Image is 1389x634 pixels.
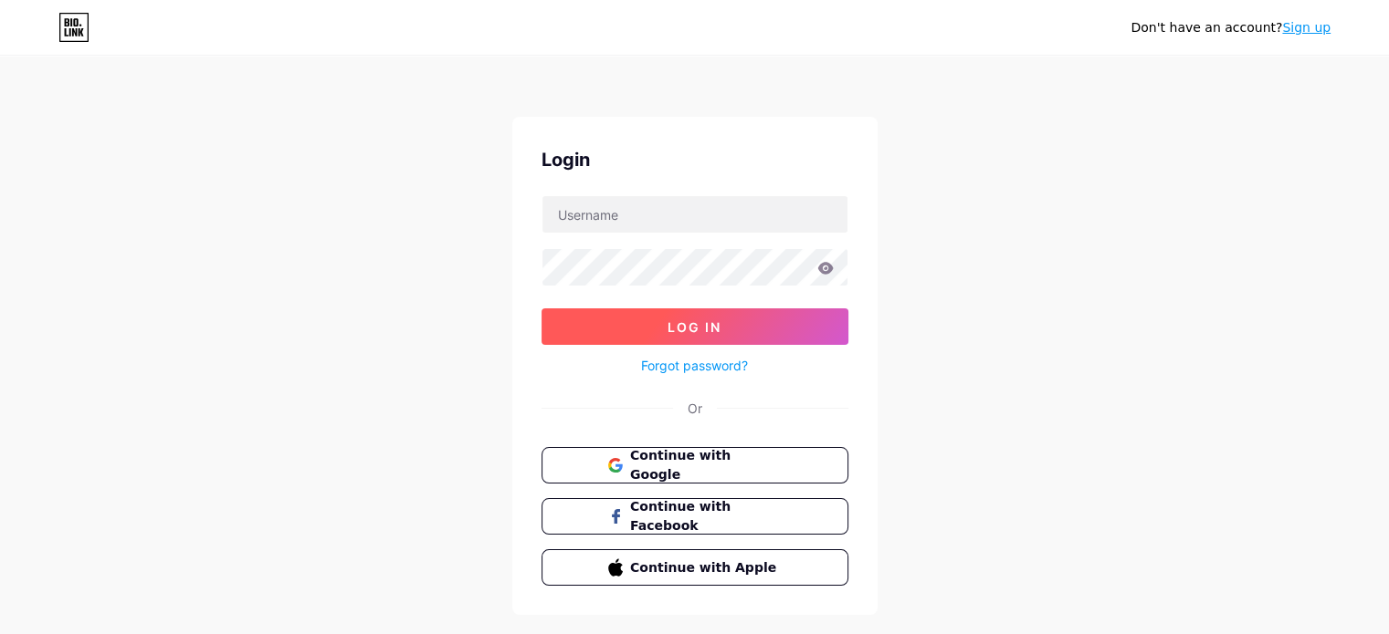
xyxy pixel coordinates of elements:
[630,446,781,484] span: Continue with Google
[630,497,781,535] span: Continue with Facebook
[542,549,848,586] button: Continue with Apple
[688,399,702,418] div: Or
[641,356,748,375] a: Forgot password?
[542,447,848,483] button: Continue with Google
[1282,20,1331,35] a: Sign up
[542,498,848,535] button: Continue with Facebook
[630,558,781,577] span: Continue with Apple
[542,196,847,233] input: Username
[668,319,721,335] span: Log In
[542,146,848,173] div: Login
[542,308,848,345] button: Log In
[1131,18,1331,37] div: Don't have an account?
